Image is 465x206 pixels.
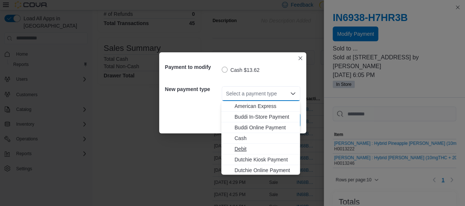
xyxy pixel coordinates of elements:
[222,66,260,74] label: Cash $13.62
[221,154,300,165] button: Dutchie Kiosk Payment
[235,124,296,131] span: Buddi Online Payment
[221,101,300,112] button: American Express
[235,102,296,110] span: American Express
[221,112,300,122] button: Buddi In-Store Payment
[235,135,296,142] span: Cash
[221,133,300,144] button: Cash
[221,122,300,133] button: Buddi Online Payment
[165,60,220,74] h5: Payment to modify
[235,145,296,153] span: Debit
[290,91,296,97] button: Close list of options
[235,113,296,121] span: Buddi In-Store Payment
[221,165,300,176] button: Dutchie Online Payment
[235,167,296,174] span: Dutchie Online Payment
[221,144,300,154] button: Debit
[165,82,220,97] h5: New payment type
[296,54,305,63] button: Closes this modal window
[226,89,227,98] input: Accessible screen reader label
[235,156,296,163] span: Dutchie Kiosk Payment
